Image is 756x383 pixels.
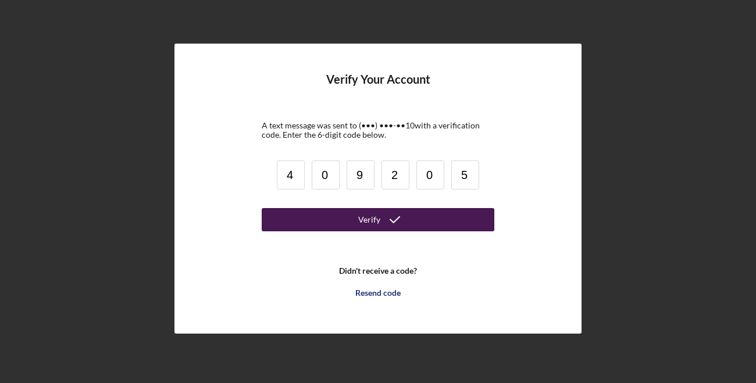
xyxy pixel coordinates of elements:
div: Verify [358,208,380,231]
b: Didn't receive a code? [339,266,417,275]
div: A text message was sent to (•••) •••-•• 10 with a verification code. Enter the 6-digit code below. [262,121,494,139]
button: Verify [262,208,494,231]
button: Resend code [262,281,494,305]
h4: Verify Your Account [326,73,430,103]
div: Resend code [355,281,401,305]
